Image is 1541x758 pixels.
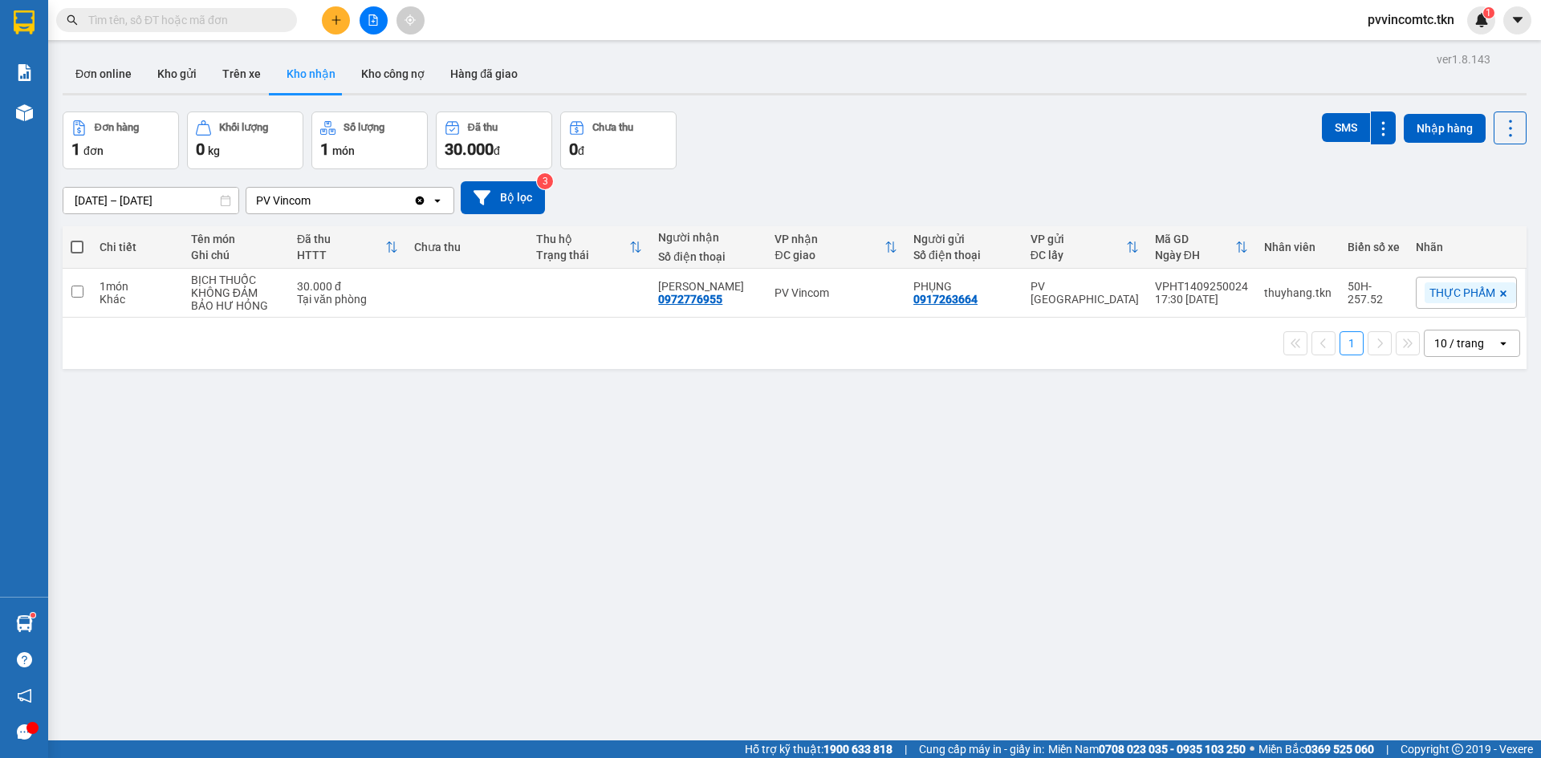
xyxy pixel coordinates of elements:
th: Toggle SortBy [1147,226,1256,269]
span: Miền Nam [1048,740,1246,758]
span: kg [208,144,220,157]
th: Toggle SortBy [528,226,650,269]
span: caret-down [1511,13,1525,27]
button: Trên xe [209,55,274,93]
div: Ngày ĐH [1155,249,1235,261]
div: Mã GD [1155,233,1235,245]
span: plus [331,14,342,26]
div: 1 món [100,280,175,293]
span: 1 [71,140,80,159]
sup: 1 [30,613,35,618]
div: ver 1.8.143 [1437,51,1490,68]
span: notification [17,688,32,703]
div: Khối lượng [219,122,268,133]
div: Trạng thái [536,249,629,261]
div: Biển số xe [1348,241,1400,253]
div: ĐC lấy [1031,249,1126,261]
span: question-circle [17,652,32,667]
span: đ [578,144,584,157]
div: Chưa thu [414,241,520,253]
div: 30.000 đ [297,280,398,293]
div: VP nhận [775,233,884,245]
button: aim [396,6,425,34]
span: THỰC PHẨM [1429,286,1495,300]
span: file-add [368,14,379,26]
span: 1 [1486,7,1491,18]
div: Số lượng [344,122,384,133]
span: 0 [196,140,205,159]
div: thuyhang.tkn [1264,286,1332,299]
div: HTTT [297,249,385,261]
span: pvvincomtc.tkn [1355,10,1467,30]
div: Nhãn [1416,241,1517,253]
div: Người gửi [913,233,1014,245]
span: Cung cấp máy in - giấy in: [919,740,1044,758]
div: BỊCH THUỐC [191,274,281,286]
div: ĐC giao [775,249,884,261]
div: VP gửi [1031,233,1126,245]
div: Tại văn phòng [297,293,398,306]
span: message [17,724,32,740]
span: món [332,144,355,157]
button: Chưa thu0đ [560,111,677,169]
th: Toggle SortBy [766,226,905,269]
svg: open [1497,337,1510,350]
span: đơn [83,144,104,157]
span: 0 [569,140,578,159]
div: Thu hộ [536,233,629,245]
sup: 1 [1483,7,1494,18]
button: Nhập hàng [1404,114,1486,143]
div: 0917263664 [913,293,978,306]
input: Select a date range. [63,188,238,213]
span: search [67,14,78,26]
strong: 0369 525 060 [1305,743,1374,756]
img: solution-icon [16,64,33,81]
span: ⚪️ [1250,746,1254,752]
div: PHỤNG [913,280,1014,293]
span: aim [405,14,416,26]
input: Tìm tên, số ĐT hoặc mã đơn [88,11,278,29]
button: file-add [360,6,388,34]
div: VPHT1409250024 [1155,280,1248,293]
button: Khối lượng0kg [187,111,303,169]
div: Số điện thoại [913,249,1014,261]
span: đ [494,144,500,157]
button: Đã thu30.000đ [436,111,552,169]
div: Đã thu [468,122,498,133]
span: copyright [1452,744,1463,755]
div: PV [GEOGRAPHIC_DATA] [1031,280,1139,306]
span: | [1386,740,1389,758]
svg: open [431,194,444,207]
img: icon-new-feature [1474,13,1489,27]
button: Số lượng1món [311,111,428,169]
svg: Clear value [413,194,426,207]
div: 50H-257.52 [1348,280,1400,306]
span: 30.000 [445,140,494,159]
img: warehouse-icon [16,615,33,632]
sup: 3 [537,173,553,189]
div: PV Vincom [256,193,311,209]
div: Ghi chú [191,249,281,261]
div: Tên món [191,233,281,245]
div: Đã thu [297,233,385,245]
button: Đơn online [63,55,144,93]
div: Nhân viên [1264,241,1332,253]
div: Người nhận [658,231,758,244]
span: Miền Bắc [1258,740,1374,758]
div: KHÔNG ĐẢM BẢO HƯ HỎNG [191,286,281,312]
button: Hàng đã giao [437,55,531,93]
button: Đơn hàng1đơn [63,111,179,169]
img: warehouse-icon [16,104,33,121]
strong: 1900 633 818 [823,743,892,756]
button: Kho gửi [144,55,209,93]
button: 1 [1340,331,1364,355]
span: | [905,740,907,758]
div: Khác [100,293,175,306]
button: SMS [1322,113,1370,142]
button: Kho công nợ [348,55,437,93]
div: 17:30 [DATE] [1155,293,1248,306]
input: Selected PV Vincom. [312,193,314,209]
div: 10 / trang [1434,335,1484,351]
div: 0972776955 [658,293,722,306]
strong: 0708 023 035 - 0935 103 250 [1099,743,1246,756]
